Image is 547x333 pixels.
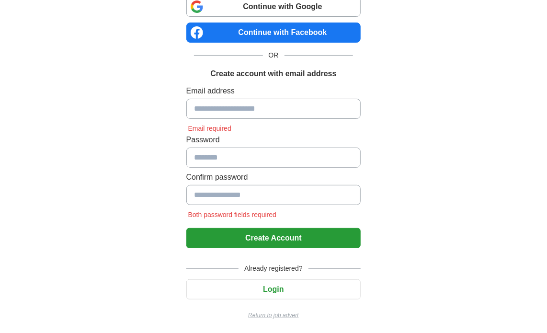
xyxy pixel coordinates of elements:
[239,264,308,274] span: Already registered?
[186,279,361,299] button: Login
[186,85,361,97] label: Email address
[186,134,361,146] label: Password
[186,23,361,43] a: Continue with Facebook
[210,68,336,80] h1: Create account with email address
[186,228,361,248] button: Create Account
[186,125,233,132] span: Email required
[186,211,278,218] span: Both password fields required
[186,311,361,320] a: Return to job advert
[186,172,361,183] label: Confirm password
[263,50,285,60] span: OR
[186,285,361,293] a: Login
